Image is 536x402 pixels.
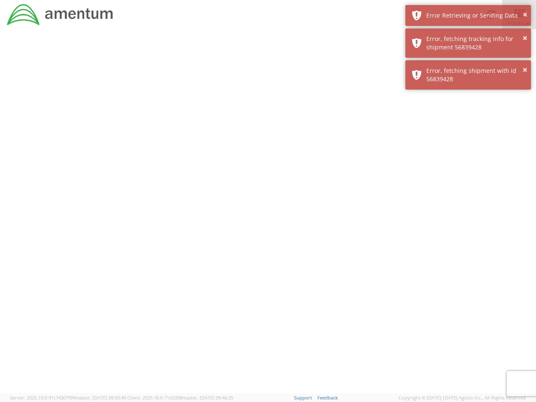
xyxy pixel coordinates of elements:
span: master, [DATE] 09:50:40 [75,394,126,401]
a: Support [294,394,312,401]
button: × [523,64,527,76]
span: Copyright © [DATE]-[DATE] Agistix Inc., All Rights Reserved [399,394,526,401]
div: Error, fetching shipment with id 56839428 [426,67,525,83]
button: × [523,32,527,44]
div: Error Retrieving or Sending Data [426,11,525,20]
span: master, [DATE] 09:46:25 [182,394,233,401]
a: Feedback [317,394,338,401]
span: Client: 2025.18.0-71d3358 [127,394,233,401]
span: Server: 2025.19.0-91c74307f99 [10,394,126,401]
div: Error, fetching tracking info for shipment 56839428 [426,35,525,52]
img: dyn-intl-logo-049831509241104b2a82.png [6,3,114,26]
button: × [523,9,527,21]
